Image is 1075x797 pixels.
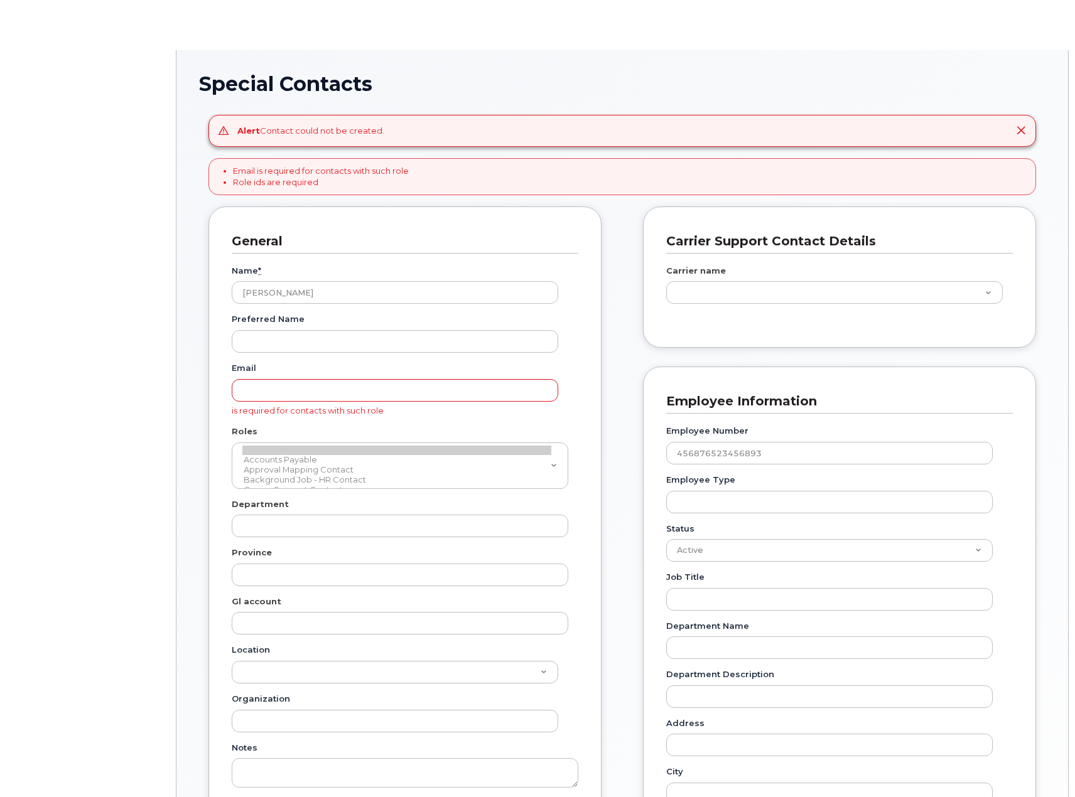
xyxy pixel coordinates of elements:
label: Gl account [232,596,281,607]
h3: General [232,233,569,250]
label: Name [232,265,261,277]
h3: Employee Information [666,393,1003,410]
label: Department Name [666,620,749,632]
label: Department Description [666,668,774,680]
h1: Special Contacts [199,73,1045,95]
label: Address [666,717,705,729]
option: Carrier Support Contact [242,485,551,495]
label: Department [232,498,289,510]
strong: Alert [237,126,260,136]
label: Status [666,523,694,535]
div: Contact could not be created. [237,125,384,137]
label: Preferred Name [232,313,305,325]
label: Roles [232,425,257,437]
li: Role ids are required [233,176,409,188]
h3: Carrier Support Contact Details [666,233,1003,250]
label: City [666,766,683,778]
label: Carrier name [666,265,726,277]
label: Employee Number [666,425,748,437]
option: Accounts Payable [242,455,551,465]
label: Organization [232,693,290,705]
option: Approval Mapping Contact [242,465,551,475]
label: Job Title [666,571,705,583]
abbr: required [258,265,261,275]
span: is required for contacts with such role [232,405,558,417]
label: Province [232,547,272,559]
label: Email [232,362,256,374]
label: Notes [232,742,257,754]
label: Employee Type [666,474,735,486]
li: Email is required for contacts with such role [233,165,409,177]
label: Location [232,644,270,656]
option: Background Job - HR Contact [242,475,551,485]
